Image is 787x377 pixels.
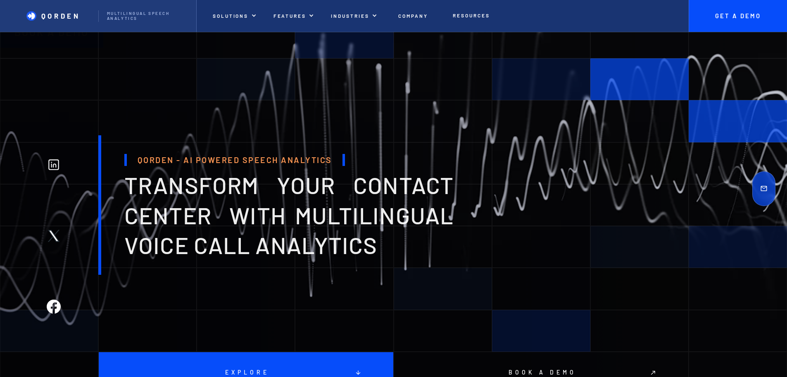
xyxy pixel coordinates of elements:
[222,369,269,376] p: Explore
[331,13,369,19] p: INDUSTRIES
[47,229,61,243] img: Twitter
[47,158,61,172] img: Linkedin
[41,12,81,20] p: Qorden
[213,13,248,19] p: Solutions
[707,12,769,20] p: Get A Demo
[398,13,428,19] p: Company
[506,369,576,376] p: Book a demo
[107,11,188,21] p: Multilingual Speech analytics
[124,171,454,259] span: transform your contact center with multilingual voice Call analytics
[124,154,345,166] h1: Qorden - AI Powered Speech Analytics
[47,300,61,314] img: Facebook
[453,12,490,18] p: Resources
[273,13,307,19] p: features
